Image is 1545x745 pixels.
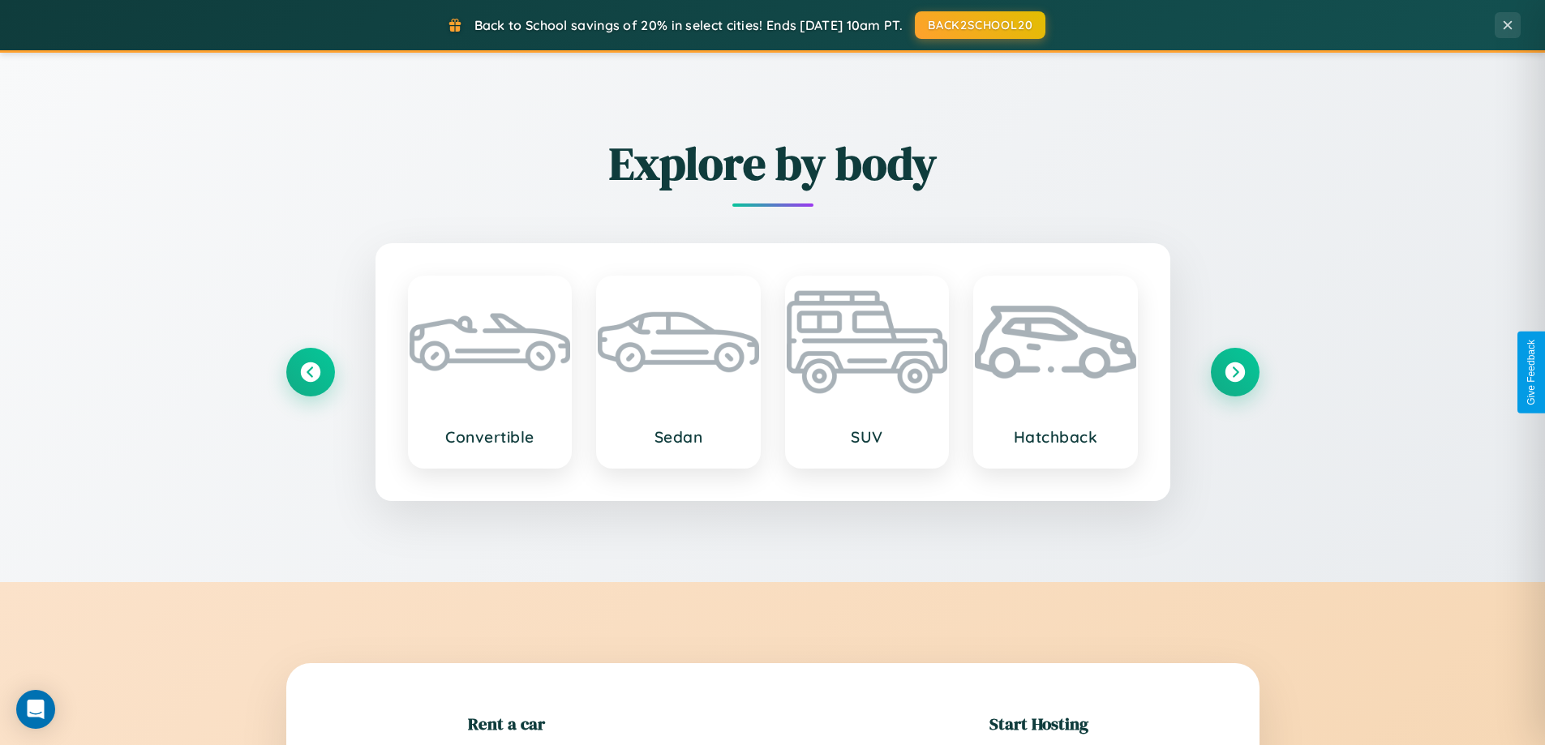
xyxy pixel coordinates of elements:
[803,427,932,447] h3: SUV
[468,712,545,735] h2: Rent a car
[286,132,1260,195] h2: Explore by body
[16,690,55,729] div: Open Intercom Messenger
[426,427,555,447] h3: Convertible
[991,427,1120,447] h3: Hatchback
[915,11,1045,39] button: BACK2SCHOOL20
[989,712,1088,735] h2: Start Hosting
[474,17,903,33] span: Back to School savings of 20% in select cities! Ends [DATE] 10am PT.
[1526,340,1537,405] div: Give Feedback
[614,427,743,447] h3: Sedan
